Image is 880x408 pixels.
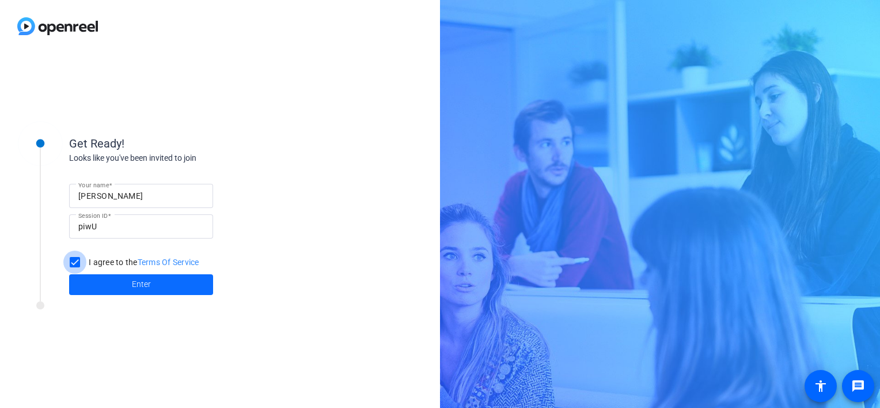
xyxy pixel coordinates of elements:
[78,212,108,219] mat-label: Session ID
[86,256,199,268] label: I agree to the
[69,152,299,164] div: Looks like you've been invited to join
[78,182,109,188] mat-label: Your name
[851,379,865,393] mat-icon: message
[814,379,828,393] mat-icon: accessibility
[138,258,199,267] a: Terms Of Service
[69,274,213,295] button: Enter
[132,278,151,290] span: Enter
[69,135,299,152] div: Get Ready!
